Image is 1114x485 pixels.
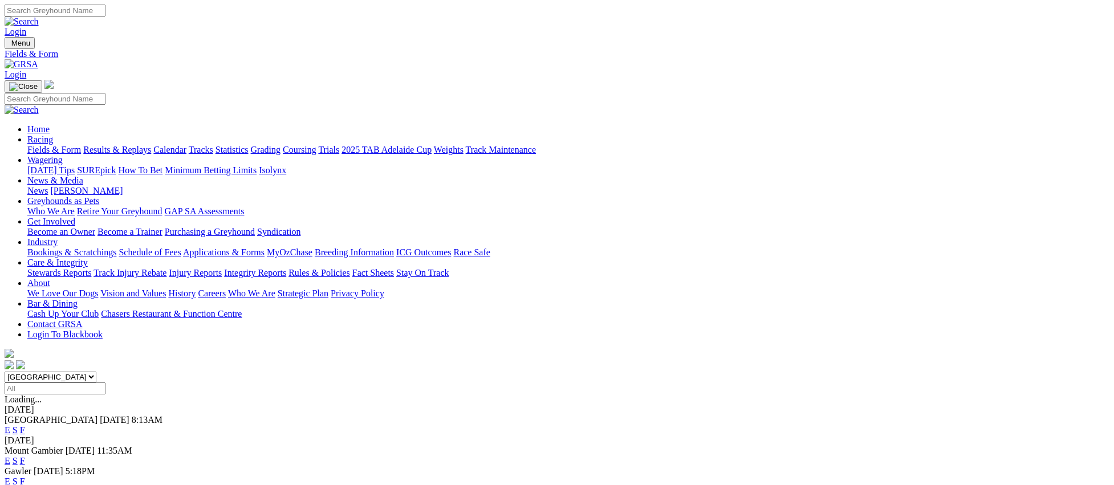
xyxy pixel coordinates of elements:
div: Wagering [27,165,1109,176]
img: facebook.svg [5,360,14,369]
img: GRSA [5,59,38,70]
a: Login [5,27,26,36]
span: 11:35AM [97,446,132,455]
a: Who We Are [228,288,275,298]
a: About [27,278,50,288]
a: Fact Sheets [352,268,394,278]
a: Strategic Plan [278,288,328,298]
a: F [20,425,25,435]
span: [DATE] [66,446,95,455]
a: Syndication [257,227,300,237]
input: Select date [5,382,105,394]
span: 8:13AM [132,415,162,425]
a: Fields & Form [5,49,1109,59]
a: 2025 TAB Adelaide Cup [341,145,432,154]
a: [DATE] Tips [27,165,75,175]
a: E [5,456,10,466]
a: Greyhounds as Pets [27,196,99,206]
span: Loading... [5,394,42,404]
a: Stay On Track [396,268,449,278]
a: Who We Are [27,206,75,216]
a: Careers [198,288,226,298]
a: Coursing [283,145,316,154]
a: Results & Replays [83,145,151,154]
span: [DATE] [100,415,129,425]
a: Tracks [189,145,213,154]
a: E [5,425,10,435]
a: Trials [318,145,339,154]
button: Toggle navigation [5,80,42,93]
img: logo-grsa-white.png [44,80,54,89]
a: News & Media [27,176,83,185]
div: Industry [27,247,1109,258]
span: Gawler [5,466,31,476]
a: Minimum Betting Limits [165,165,257,175]
a: Cash Up Your Club [27,309,99,319]
span: Mount Gambier [5,446,63,455]
div: Get Involved [27,227,1109,237]
span: 5:18PM [66,466,95,476]
img: Close [9,82,38,91]
div: [DATE] [5,405,1109,415]
a: Integrity Reports [224,268,286,278]
a: We Love Our Dogs [27,288,98,298]
span: [GEOGRAPHIC_DATA] [5,415,97,425]
a: Calendar [153,145,186,154]
a: Applications & Forms [183,247,265,257]
a: Become a Trainer [97,227,162,237]
button: Toggle navigation [5,37,35,49]
input: Search [5,5,105,17]
div: News & Media [27,186,1109,196]
a: Industry [27,237,58,247]
a: Login [5,70,26,79]
a: Fields & Form [27,145,81,154]
a: Care & Integrity [27,258,88,267]
a: Login To Blackbook [27,329,103,339]
a: Schedule of Fees [119,247,181,257]
a: Track Maintenance [466,145,536,154]
a: SUREpick [77,165,116,175]
a: Bookings & Scratchings [27,247,116,257]
a: Isolynx [259,165,286,175]
a: Racing [27,135,53,144]
a: Privacy Policy [331,288,384,298]
div: [DATE] [5,435,1109,446]
a: S [13,456,18,466]
a: History [168,288,196,298]
div: About [27,288,1109,299]
a: Track Injury Rebate [93,268,166,278]
a: Wagering [27,155,63,165]
a: Purchasing a Greyhound [165,227,255,237]
div: Racing [27,145,1109,155]
span: [DATE] [34,466,63,476]
a: GAP SA Assessments [165,206,245,216]
a: Rules & Policies [288,268,350,278]
a: Weights [434,145,464,154]
a: [PERSON_NAME] [50,186,123,195]
a: Bar & Dining [27,299,78,308]
a: Get Involved [27,217,75,226]
a: F [20,456,25,466]
input: Search [5,93,105,105]
a: Home [27,124,50,134]
a: ICG Outcomes [396,247,451,257]
a: Grading [251,145,280,154]
img: logo-grsa-white.png [5,349,14,358]
a: Contact GRSA [27,319,82,329]
span: Menu [11,39,30,47]
img: twitter.svg [16,360,25,369]
div: Care & Integrity [27,268,1109,278]
a: Stewards Reports [27,268,91,278]
a: Race Safe [453,247,490,257]
a: Chasers Restaurant & Function Centre [101,309,242,319]
a: Injury Reports [169,268,222,278]
a: Breeding Information [315,247,394,257]
a: Statistics [216,145,249,154]
div: Greyhounds as Pets [27,206,1109,217]
a: MyOzChase [267,247,312,257]
img: Search [5,105,39,115]
a: Retire Your Greyhound [77,206,162,216]
a: News [27,186,48,195]
img: Search [5,17,39,27]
